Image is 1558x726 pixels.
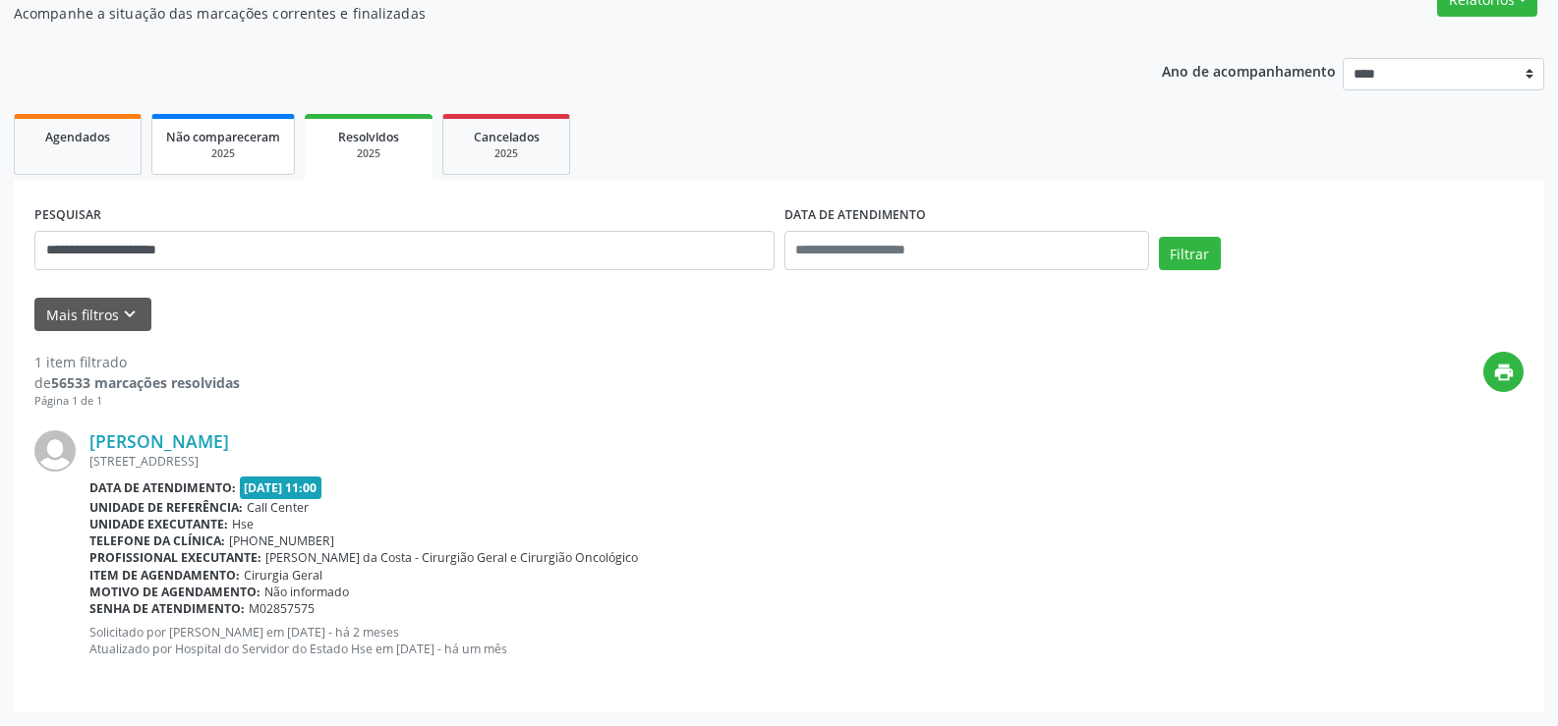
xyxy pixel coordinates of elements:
[264,584,349,600] span: Não informado
[45,129,110,145] span: Agendados
[784,200,926,231] label: DATA DE ATENDIMENTO
[247,499,309,516] span: Call Center
[166,146,280,161] div: 2025
[1159,237,1221,270] button: Filtrar
[229,532,334,549] span: [PHONE_NUMBER]
[1493,362,1515,383] i: print
[232,516,254,532] span: Hse
[89,532,225,549] b: Telefone da clínica:
[338,129,399,145] span: Resolvidos
[34,298,151,332] button: Mais filtroskeyboard_arrow_down
[89,549,261,566] b: Profissional executante:
[89,453,1524,470] div: [STREET_ADDRESS]
[34,200,101,231] label: PESQUISAR
[89,600,245,617] b: Senha de atendimento:
[244,567,322,584] span: Cirurgia Geral
[14,3,1085,24] p: Acompanhe a situação das marcações correntes e finalizadas
[89,499,243,516] b: Unidade de referência:
[89,567,240,584] b: Item de agendamento:
[89,584,260,600] b: Motivo de agendamento:
[34,372,240,393] div: de
[457,146,555,161] div: 2025
[89,516,228,532] b: Unidade executante:
[249,600,315,617] span: M02857575
[89,479,236,496] b: Data de atendimento:
[51,373,240,392] strong: 56533 marcações resolvidas
[318,146,419,161] div: 2025
[240,476,322,499] span: [DATE] 11:00
[119,304,141,325] i: keyboard_arrow_down
[1162,58,1336,83] p: Ano de acompanhamento
[265,549,638,566] span: [PERSON_NAME] da Costa - Cirurgião Geral e Cirurgião Oncológico
[34,393,240,410] div: Página 1 de 1
[1483,352,1524,392] button: print
[474,129,540,145] span: Cancelados
[89,624,1524,657] p: Solicitado por [PERSON_NAME] em [DATE] - há 2 meses Atualizado por Hospital do Servidor do Estado...
[34,352,240,372] div: 1 item filtrado
[89,430,229,452] a: [PERSON_NAME]
[34,430,76,472] img: img
[166,129,280,145] span: Não compareceram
